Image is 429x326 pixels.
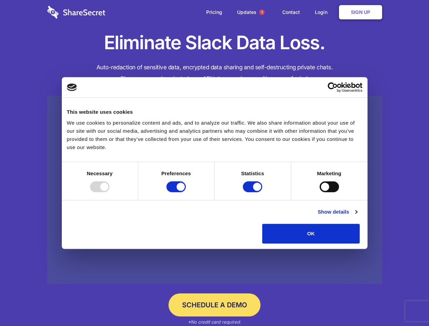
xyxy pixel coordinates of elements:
strong: Statistics [241,170,264,176]
a: Contact [275,2,307,23]
a: Sign Up [339,5,382,19]
div: This website uses cookies [67,108,362,116]
span: 1 [259,10,265,15]
strong: Necessary [87,170,113,176]
div: We use cookies to personalize content and ads, and to analyze our traffic. We also share informat... [67,119,362,151]
button: OK [262,224,360,243]
a: Usercentrics Cookiebot - opens in a new window [303,82,362,92]
a: Wistia video thumbnail [47,96,382,284]
a: Login [308,2,338,23]
img: logo-wordmark-white-trans-d4663122ce5f474addd5e946df7df03e33cb6a1c49d2221995e7729f52c070b2.svg [47,6,105,19]
h1: Eliminate Slack Data Loss. [47,31,382,55]
img: logo [67,84,77,91]
strong: Marketing [317,170,341,176]
strong: Preferences [161,170,191,176]
a: Schedule a Demo [168,293,261,316]
a: Show details [318,208,357,216]
h4: Auto-redaction of sensitive data, encrypted data sharing and self-destructing private chats. Shar... [47,62,382,84]
a: Pricing [199,2,229,23]
em: *No credit card required. [188,319,241,325]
